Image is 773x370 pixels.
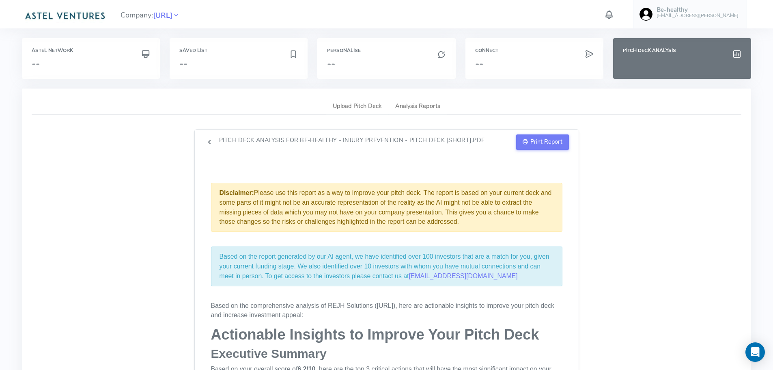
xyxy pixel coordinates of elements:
[388,98,447,115] a: Analysis Reports
[640,8,652,21] img: user-image
[657,13,739,18] h6: [EMAIL_ADDRESS][PERSON_NAME]
[220,188,554,227] p: Please use this report as a way to improve your pitch deck. The report is based on your current d...
[179,48,298,53] h6: Saved List
[220,252,554,281] p: Based on the report generated by our AI agent, we have identified over 100 investors that are a m...
[326,98,388,115] a: Upload Pitch Deck
[657,6,739,13] h5: Be-healthy
[745,342,765,362] div: Open Intercom Messenger
[623,48,741,53] h6: Pitch Deck Analysis
[121,7,180,22] span: Company:
[220,189,254,196] strong: Disclaimer:
[327,58,446,69] h3: --
[153,10,172,20] a: [URL]
[219,137,485,144] h2: Pitch Deck Analysis for Be-Healthy - Injury Prevention - Pitch Deck [short].pdf
[153,10,172,21] span: [URL]
[179,57,187,70] span: --
[327,48,446,53] h6: Personalise
[475,58,594,69] h3: --
[32,48,150,53] h6: Astel Network
[475,48,594,53] h6: Connect
[211,327,562,343] h1: Actionable Insights to Improve Your Pitch Deck
[211,301,562,320] p: Based on the comprehensive analysis of REJH Solutions ([URL]), here are actionable insights to im...
[32,57,40,70] span: --
[409,273,517,279] a: [EMAIL_ADDRESS][DOMAIN_NAME]
[211,347,562,360] h2: Executive Summary
[516,134,569,150] button: Print Report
